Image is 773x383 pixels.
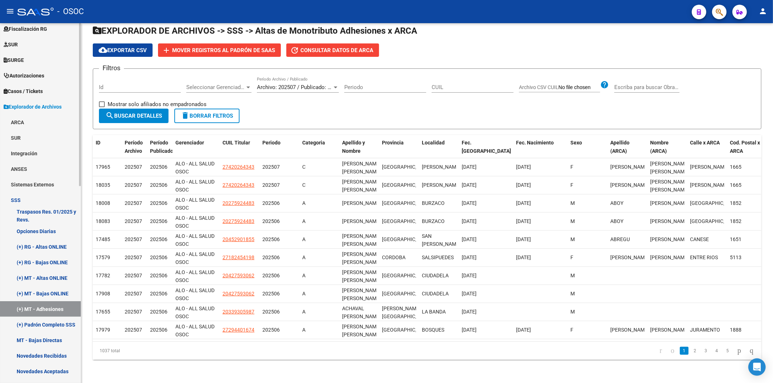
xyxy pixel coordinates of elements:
[174,109,240,123] button: Borrar Filtros
[650,327,689,333] span: ANA SOLEDAD
[570,291,575,296] span: M
[162,46,171,55] mat-icon: add
[173,135,220,167] datatable-header-cell: Gerenciador
[302,164,306,170] span: C
[150,218,167,224] span: 202506
[650,161,689,175] span: VALENTINA LILA
[172,47,275,54] span: Mover registros al PADRÓN de SAAS
[382,200,431,206] span: [GEOGRAPHIC_DATA]
[186,84,245,91] span: Seleccionar Gerenciador
[379,135,419,167] datatable-header-cell: Provincia
[462,273,477,278] span: [DATE]
[516,182,531,188] span: [DATE]
[342,306,381,320] span: ACHAVAL [PERSON_NAME]
[516,200,531,206] span: [DATE]
[382,273,431,278] span: [GEOGRAPHIC_DATA]
[422,327,444,333] span: BOSQUES
[342,161,381,175] span: [PERSON_NAME] [PERSON_NAME]
[302,291,306,296] span: A
[382,291,431,296] span: [GEOGRAPHIC_DATA]
[96,236,110,242] span: 17485
[125,218,142,224] span: 202507
[223,309,254,315] span: 20339305987
[342,269,381,283] span: [PERSON_NAME] [PERSON_NAME]
[342,200,381,206] span: [PERSON_NAME]
[262,200,280,206] span: 202506
[181,113,233,119] span: Borrar Filtros
[300,47,373,54] span: Consultar datos de ARCA
[382,164,431,170] span: [GEOGRAPHIC_DATA]
[610,182,649,188] span: ABALLAY
[223,254,254,260] span: 27182454198
[730,200,741,206] span: 1852
[730,236,741,242] span: 1651
[6,7,14,16] mat-icon: menu
[422,140,445,146] span: Localidad
[607,135,647,167] datatable-header-cell: Apellido (ARCA)
[262,164,280,170] span: 202507
[516,218,531,224] span: [DATE]
[302,309,306,315] span: A
[734,347,744,355] a: go to next page
[610,218,623,224] span: ABOY
[382,182,431,188] span: [GEOGRAPHIC_DATA]
[299,135,339,167] datatable-header-cell: Categoria
[422,164,461,170] span: [PERSON_NAME]
[125,182,142,188] span: 202507
[462,291,477,296] span: [DATE]
[701,345,711,357] li: page 3
[96,140,100,146] span: ID
[4,87,43,95] span: Casos / Tickets
[150,273,167,278] span: 202506
[650,254,689,260] span: MARIANA ESTHER
[690,327,720,333] span: JURAMENTO
[730,182,741,188] span: 1665
[570,164,573,170] span: F
[96,327,110,333] span: 17979
[730,327,741,333] span: 1888
[223,218,254,224] span: 20275924483
[462,309,477,315] span: [DATE]
[223,164,254,170] span: 27420264343
[570,218,575,224] span: M
[516,164,531,170] span: [DATE]
[712,347,721,355] a: 4
[650,179,689,193] span: VALENTINA LILA
[339,135,379,167] datatable-header-cell: Apellido y Nombre
[302,140,325,146] span: Categoria
[462,218,477,224] span: [DATE]
[262,273,280,278] span: 202506
[175,215,215,229] span: ALO - ALL SALUD OSOC
[730,140,760,154] span: Cod. Postal x ARCA
[286,43,379,57] button: Consultar datos de ARCA
[96,309,110,315] span: 17655
[462,254,477,260] span: [DATE]
[759,7,767,16] mat-icon: person
[125,291,142,296] span: 202507
[610,164,649,170] span: ABALLAY
[570,327,573,333] span: F
[727,135,763,167] datatable-header-cell: Cod. Postal x ARCA
[96,254,110,260] span: 17579
[513,135,568,167] datatable-header-cell: Fec. Nacimiento
[262,236,280,242] span: 202506
[223,236,254,242] span: 20452901855
[570,200,575,206] span: M
[342,140,365,154] span: Apellido y Nombre
[462,140,511,154] span: Fec. [GEOGRAPHIC_DATA]
[422,200,445,206] span: BURZACO
[690,218,739,224] span: URUGUAY
[382,306,431,320] span: [PERSON_NAME][GEOGRAPHIC_DATA]
[342,233,381,247] span: [PERSON_NAME] [PERSON_NAME]
[342,179,381,193] span: [PERSON_NAME] [PERSON_NAME]
[656,347,665,355] a: go to first page
[223,291,254,296] span: 20427593062
[262,291,280,296] span: 202506
[175,179,215,193] span: ALO - ALL SALUD OSOC
[711,345,722,357] li: page 4
[147,135,173,167] datatable-header-cell: Período Publicado
[691,347,699,355] a: 2
[125,164,142,170] span: 202507
[516,236,531,242] span: [DATE]
[462,327,477,333] span: [DATE]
